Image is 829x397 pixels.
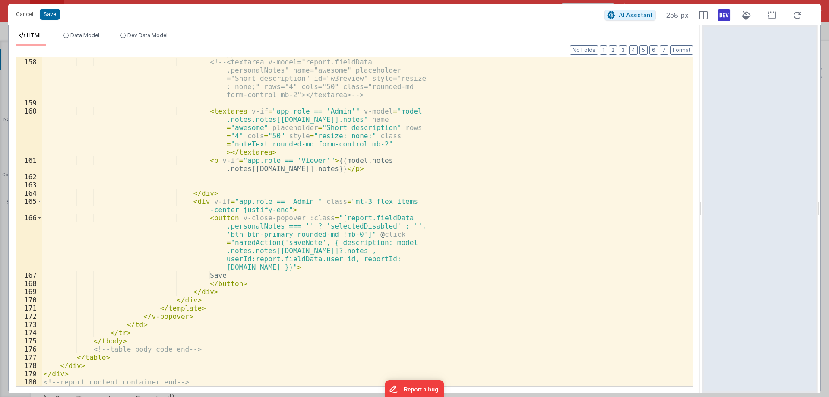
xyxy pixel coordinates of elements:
[16,362,42,370] div: 178
[16,296,42,304] div: 170
[16,312,42,321] div: 172
[16,329,42,337] div: 174
[570,45,598,55] button: No Folds
[16,214,42,271] div: 166
[16,99,42,107] div: 159
[16,304,42,312] div: 171
[609,45,617,55] button: 2
[70,32,99,38] span: Data Model
[619,11,653,19] span: AI Assistant
[16,271,42,279] div: 167
[600,45,607,55] button: 1
[16,279,42,288] div: 168
[604,10,656,21] button: AI Assistant
[16,370,42,378] div: 179
[670,45,693,55] button: Format
[16,353,42,362] div: 177
[16,321,42,329] div: 173
[16,378,42,386] div: 180
[16,173,42,181] div: 162
[16,181,42,189] div: 163
[649,45,658,55] button: 6
[16,337,42,345] div: 175
[12,8,38,20] button: Cancel
[16,189,42,197] div: 164
[639,45,648,55] button: 5
[40,9,60,20] button: Save
[16,345,42,353] div: 176
[666,10,689,20] span: 258 px
[660,45,668,55] button: 7
[127,32,168,38] span: Dev Data Model
[16,107,42,156] div: 160
[16,197,42,214] div: 165
[619,45,627,55] button: 3
[629,45,638,55] button: 4
[16,288,42,296] div: 169
[27,32,42,38] span: HTML
[16,156,42,173] div: 161
[16,58,42,99] div: 158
